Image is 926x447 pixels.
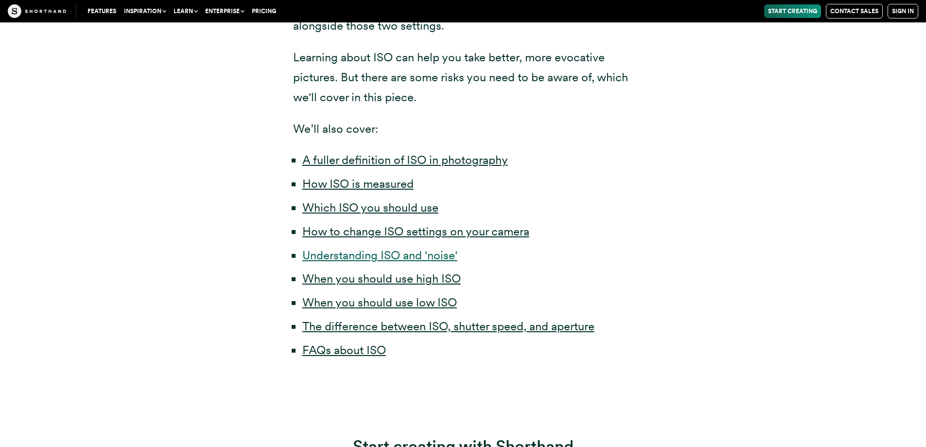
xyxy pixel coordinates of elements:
[201,4,248,18] button: Enterprise
[293,48,633,107] p: Learning about ISO can help you take better, more evocative pictures. But there are some risks yo...
[8,4,66,18] img: The Craft
[302,200,438,215] a: Which ISO you should use
[302,319,594,333] a: The difference between ISO, shutter speed, and aperture
[302,343,386,357] a: FAQs about ISO
[826,4,883,18] a: Contact Sales
[888,4,918,18] a: Sign in
[293,119,633,139] p: We’ll also cover:
[302,295,457,309] a: When you should use low ISO
[248,4,280,18] a: Pricing
[120,4,170,18] button: Inspiration
[302,153,508,167] a: A fuller definition of ISO in photography
[302,224,529,238] a: How to change ISO settings on your camera
[302,271,461,286] a: When you should use high ISO
[302,248,457,262] a: Understanding ISO and 'noise'
[84,4,120,18] a: Features
[764,4,821,18] a: Start Creating
[302,177,414,191] a: How ISO is measured
[170,4,201,18] button: Learn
